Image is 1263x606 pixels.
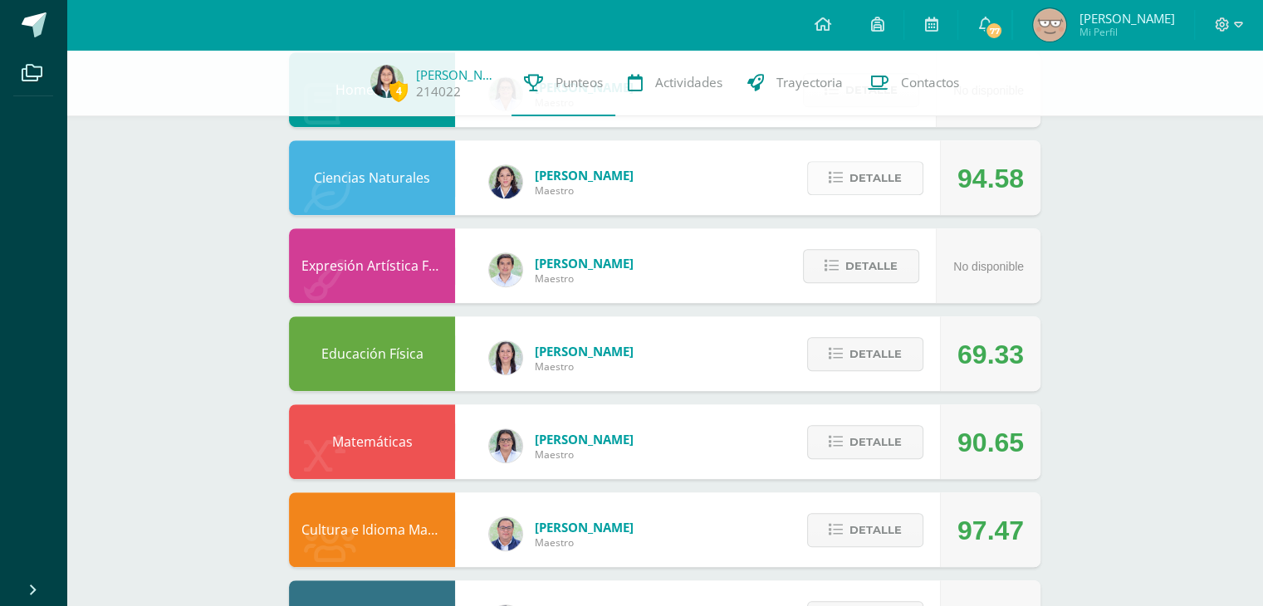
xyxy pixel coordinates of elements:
span: Detalle [849,427,902,457]
span: [PERSON_NAME] [535,255,634,271]
img: c1c1b07ef08c5b34f56a5eb7b3c08b85.png [489,517,522,550]
span: Trayectoria [776,74,843,91]
img: db876166cbb67cd75487b89dca85e204.png [370,65,404,98]
button: Detalle [807,161,923,195]
span: [PERSON_NAME] [535,343,634,359]
div: Cultura e Idioma Maya, Garífuna o Xinka [289,492,455,567]
img: 34baededec4b5a5d684641d5d0f97b48.png [489,165,522,198]
div: 94.58 [957,141,1024,216]
img: cdb3d1423f1f9374baae0ab1735b9a03.png [1033,8,1066,42]
a: Actividades [615,50,735,116]
div: Educación Física [289,316,455,391]
img: 341d98b4af7301a051bfb6365f8299c3.png [489,429,522,462]
button: Detalle [803,249,919,283]
span: Mi Perfil [1079,25,1174,39]
span: Maestro [535,535,634,550]
button: Detalle [807,513,923,547]
span: Maestro [535,183,634,198]
span: [PERSON_NAME] [535,167,634,183]
span: Punteos [556,74,603,91]
a: Trayectoria [735,50,855,116]
div: 90.65 [957,405,1024,480]
span: 4 [389,81,408,101]
button: Detalle [807,425,923,459]
a: [PERSON_NAME] [416,66,499,83]
a: 214022 [416,83,461,100]
span: [PERSON_NAME] [535,431,634,447]
div: 97.47 [957,493,1024,568]
div: Expresión Artística FORMACIÓN MUSICAL [289,228,455,303]
div: 69.33 [957,317,1024,392]
span: [PERSON_NAME] [535,519,634,535]
span: Detalle [849,515,902,545]
span: 77 [985,22,1003,40]
a: Punteos [512,50,615,116]
span: Detalle [845,251,898,281]
img: 8e3dba6cfc057293c5db5c78f6d0205d.png [489,253,522,286]
span: Contactos [901,74,959,91]
span: Detalle [849,339,902,369]
span: Actividades [655,74,722,91]
span: [PERSON_NAME] [1079,10,1174,27]
div: Matemáticas [289,404,455,479]
span: Maestro [535,359,634,374]
span: Detalle [849,163,902,193]
button: Detalle [807,337,923,371]
span: Maestro [535,271,634,286]
a: Contactos [855,50,972,116]
span: Maestro [535,447,634,462]
div: Ciencias Naturales [289,140,455,215]
span: No disponible [953,260,1024,273]
img: f77eda19ab9d4901e6803b4611072024.png [489,341,522,374]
